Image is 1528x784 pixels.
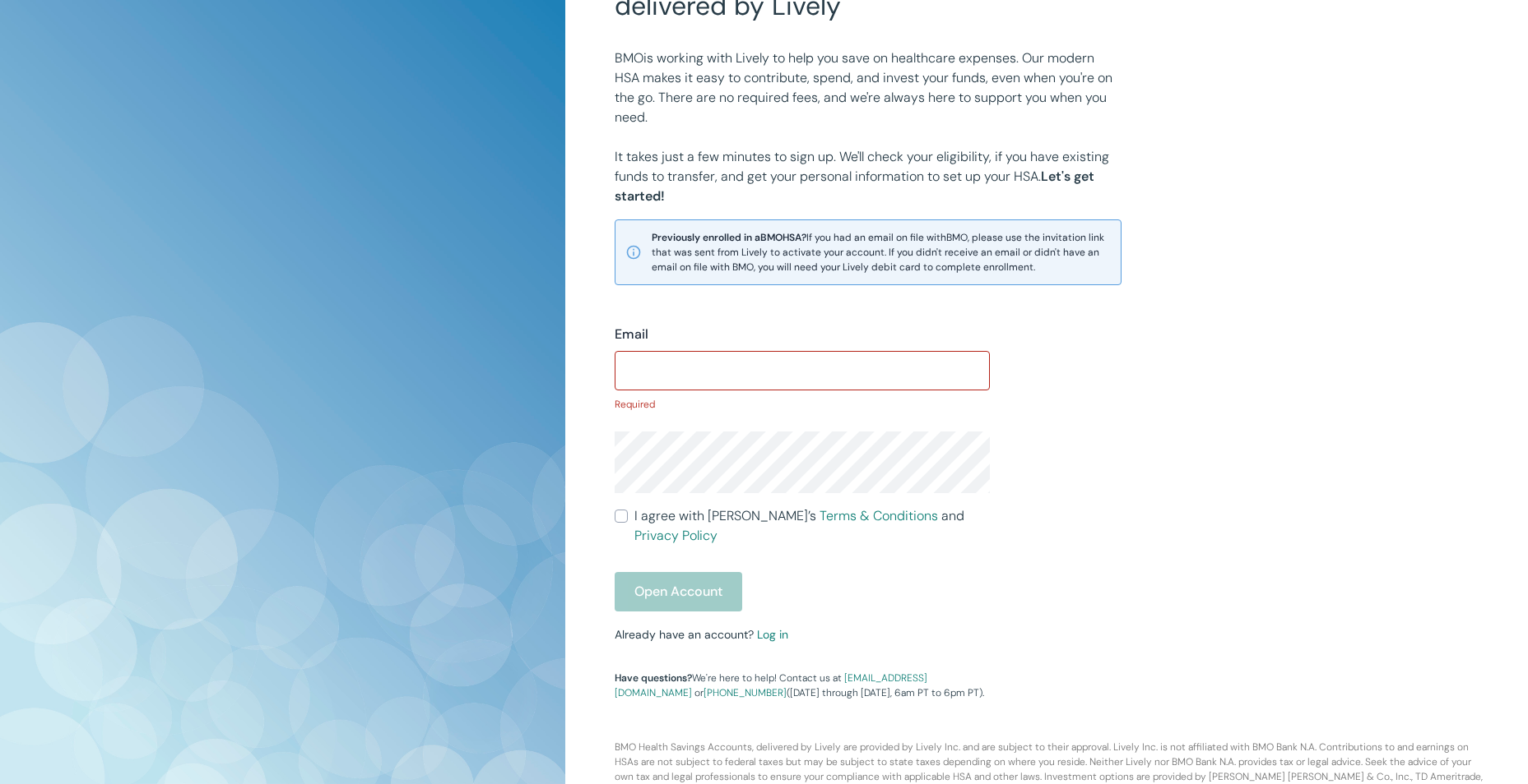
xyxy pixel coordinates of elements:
small: Already have an account? [615,627,788,642]
p: Required [615,397,990,412]
a: Privacy Policy [634,527,718,544]
a: [PHONE_NUMBER] [704,686,787,699]
label: Email [615,325,648,344]
p: BMO is working with Lively to help you save on healthcare expenses. Our modern HSA makes it easy ... [615,48,1122,127]
strong: Have questions? [615,671,692,685]
p: We're here to help! Contact us at or ([DATE] through [DATE], 6am PT to 6pm PT). [615,671,990,700]
strong: Previously enrolled in a BMO HSA? [652,231,806,244]
a: Log in [757,627,788,642]
span: I agree with [PERSON_NAME]’s and [634,506,990,546]
p: It takes just a few minutes to sign up. We'll check your eligibility, if you have existing funds ... [615,147,1122,206]
span: If you had an email on file with BMO , please use the invitation link that was sent from Lively t... [652,230,1111,274]
a: Terms & Conditions [820,507,938,524]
